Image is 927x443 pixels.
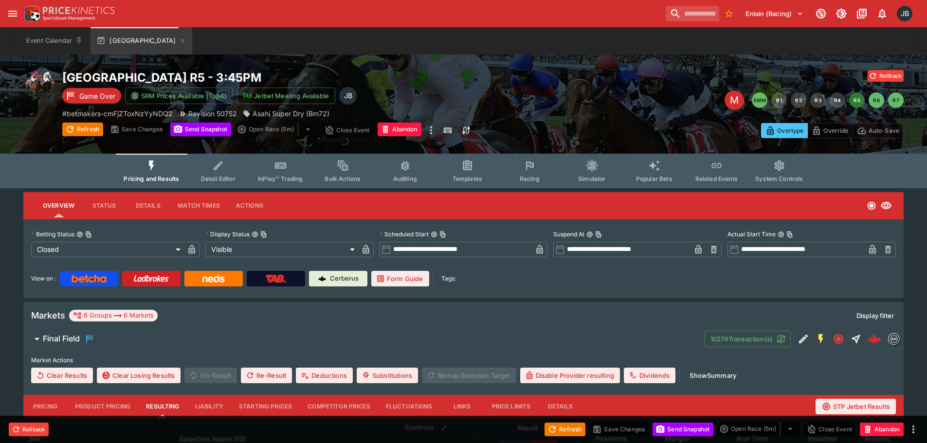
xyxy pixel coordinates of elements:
[868,70,904,82] button: Rollback
[205,230,250,238] p: Display Status
[860,423,904,436] button: Abandon
[807,123,853,138] button: Override
[125,88,233,104] button: SRM Prices Available (Top4)
[188,108,237,119] p: Revision 50752
[849,92,865,108] button: R5
[43,16,95,20] img: Sportsbook Management
[23,329,704,349] button: Final Field
[873,5,891,22] button: Notifications
[72,275,107,283] img: Betcha
[888,333,900,345] div: betmakers
[717,422,800,436] div: split button
[888,92,904,108] button: R7
[20,27,89,54] button: Event Calendar
[440,395,484,418] button: Links
[847,330,865,348] button: Straight
[867,201,876,211] svg: Closed
[695,175,738,182] span: Related Events
[252,231,258,238] button: Display StatusCopy To Clipboard
[378,123,421,136] button: Abandon
[823,125,848,136] p: Override
[62,123,103,136] button: Refresh
[868,332,881,346] img: logo-cerberus--red.svg
[21,4,41,23] img: PriceKinetics Logo
[545,423,585,436] button: Refresh
[325,175,361,182] span: Bulk Actions
[62,70,483,85] h2: Copy To Clipboard
[441,271,456,286] label: Tags:
[777,125,803,136] p: Overtype
[833,5,850,22] button: Toggle light/dark mode
[300,395,378,418] button: Competitor Prices
[653,423,713,436] button: Send Snapshot
[357,368,418,383] button: Substitutions
[170,123,231,136] button: Send Snapshot
[116,154,811,188] div: Event type filters
[260,231,267,238] button: Copy To Clipboard
[786,231,793,238] button: Copy To Clipboard
[371,271,429,286] a: Form Guide
[43,7,115,14] img: PriceKinetics
[91,27,192,54] button: [GEOGRAPHIC_DATA]
[761,123,904,138] div: Start From
[202,275,224,283] img: Neds
[851,308,900,323] button: Display filter
[865,329,884,349] a: 340ef906-b2e3-428d-8dd1-c78a27d4ac95
[624,368,675,383] button: Dividends
[778,231,784,238] button: Actual Start TimeCopy To Clipboard
[43,334,80,344] h6: Final Field
[97,368,181,383] button: Clear Losing Results
[201,175,236,182] span: Detail Editor
[725,90,744,110] div: Edit Meeting
[184,368,236,383] span: Un-Result
[309,271,367,286] a: Cerberus
[339,87,357,105] div: Josh Brown
[79,91,115,101] p: Game Over
[76,231,83,238] button: Betting StatusCopy To Clipboard
[243,108,329,119] div: Asahi Super Dry (Bm72)
[82,194,126,217] button: Status
[704,331,791,347] button: 10274Transaction(s)
[880,200,892,212] svg: Visible
[812,330,830,348] button: SGM Enabled
[330,274,359,284] p: Cerberus
[9,423,49,436] button: Rollback
[752,92,767,108] button: SMM
[378,124,421,134] span: Mark an event as closed and abandoned.
[31,368,93,383] button: Clear Results
[237,88,335,104] button: Jetbet Meeting Available
[73,310,154,321] div: 6 Groups 6 Markets
[23,70,55,101] img: horse_racing.png
[378,395,440,418] button: Fluctuations
[253,108,329,119] p: Asahi Super Dry (Bm72)
[868,332,881,346] div: 340ef906-b2e3-428d-8dd1-c78a27d4ac95
[380,230,429,238] p: Scheduled Start
[684,368,742,383] button: ShowSummary
[795,330,812,348] button: Edit Detail
[721,6,737,21] button: No Bookmarks
[894,3,915,24] button: Josh Brown
[431,231,437,238] button: Scheduled StartCopy To Clipboard
[31,310,65,321] h5: Markets
[439,231,446,238] button: Copy To Clipboard
[636,175,673,182] span: Popular Bets
[228,194,272,217] button: Actions
[241,368,292,383] button: Re-Result
[393,175,417,182] span: Auditing
[869,125,899,136] p: Auto-Save
[810,92,826,108] button: R3
[761,123,808,138] button: Overtype
[727,230,776,238] p: Actual Start Time
[740,6,809,21] button: Select Tenant
[170,194,228,217] button: Match Times
[595,231,602,238] button: Copy To Clipboard
[133,275,169,283] img: Ladbrokes
[771,92,787,108] button: R1
[62,108,173,119] p: Copy To Clipboard
[453,175,482,182] span: Templates
[85,231,92,238] button: Copy To Clipboard
[791,92,806,108] button: R2
[853,123,904,138] button: Auto-Save
[425,123,437,138] button: more
[124,175,179,182] span: Pricing and Results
